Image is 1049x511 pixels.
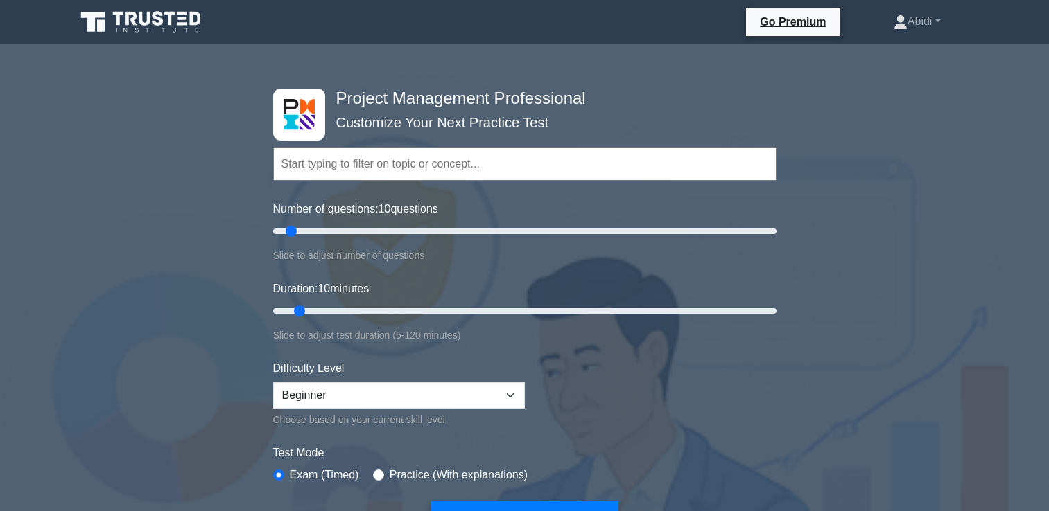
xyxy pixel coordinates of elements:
[752,13,834,30] a: Go Premium
[273,360,345,377] label: Difficulty Level
[331,89,709,109] h4: Project Management Professional
[273,445,777,461] label: Test Mode
[273,201,438,217] label: Number of questions: questions
[273,147,777,181] input: Start typing to filter on topic or concept...
[390,467,528,483] label: Practice (With explanations)
[860,8,974,35] a: Abidi
[273,280,370,297] label: Duration: minutes
[273,411,525,428] div: Choose based on your current skill level
[273,247,777,264] div: Slide to adjust number of questions
[290,467,359,483] label: Exam (Timed)
[318,283,330,294] span: 10
[273,327,777,343] div: Slide to adjust test duration (5-120 minutes)
[379,203,391,215] span: 10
